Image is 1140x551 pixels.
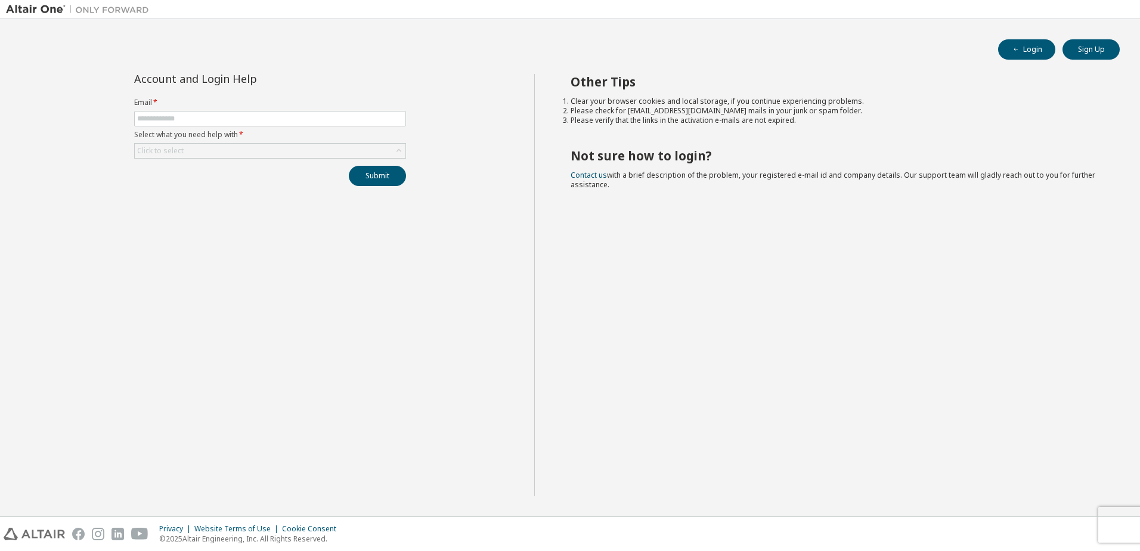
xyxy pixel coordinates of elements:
label: Email [134,98,406,107]
div: Click to select [137,146,184,156]
a: Contact us [571,170,607,180]
li: Please check for [EMAIL_ADDRESS][DOMAIN_NAME] mails in your junk or spam folder. [571,106,1099,116]
div: Account and Login Help [134,74,352,83]
img: linkedin.svg [111,528,124,540]
div: Privacy [159,524,194,534]
button: Sign Up [1062,39,1120,60]
button: Submit [349,166,406,186]
div: Click to select [135,144,405,158]
img: Altair One [6,4,155,16]
li: Clear your browser cookies and local storage, if you continue experiencing problems. [571,97,1099,106]
h2: Not sure how to login? [571,148,1099,163]
label: Select what you need help with [134,130,406,140]
img: altair_logo.svg [4,528,65,540]
div: Website Terms of Use [194,524,282,534]
img: facebook.svg [72,528,85,540]
p: © 2025 Altair Engineering, Inc. All Rights Reserved. [159,534,343,544]
span: with a brief description of the problem, your registered e-mail id and company details. Our suppo... [571,170,1095,190]
img: youtube.svg [131,528,148,540]
button: Login [998,39,1055,60]
div: Cookie Consent [282,524,343,534]
img: instagram.svg [92,528,104,540]
h2: Other Tips [571,74,1099,89]
li: Please verify that the links in the activation e-mails are not expired. [571,116,1099,125]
